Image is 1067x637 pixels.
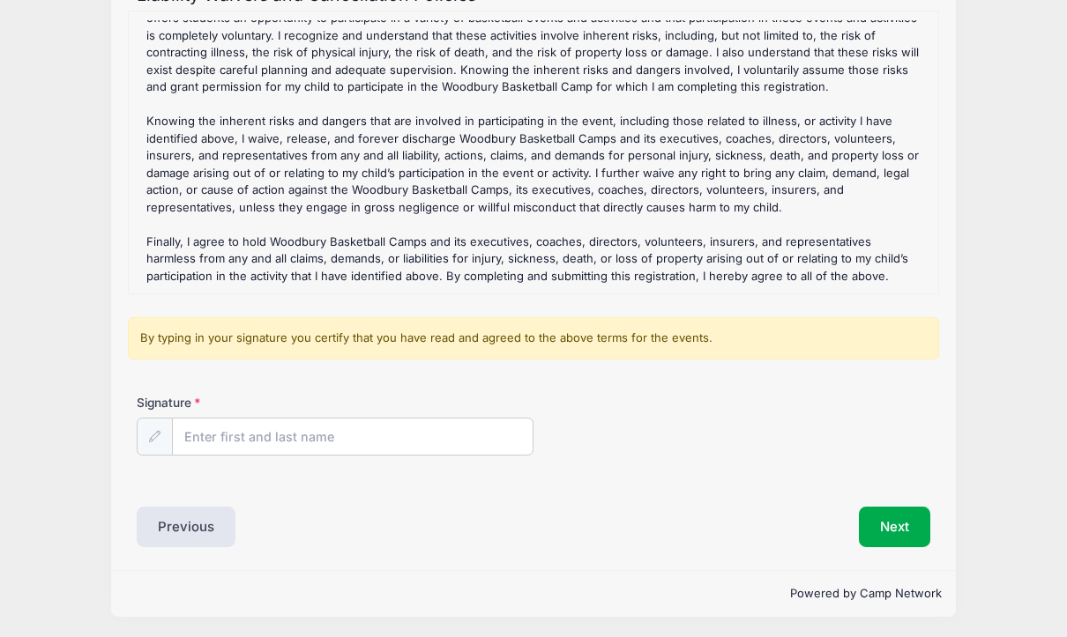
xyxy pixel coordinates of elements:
button: Previous [137,507,235,547]
label: Signature [137,394,335,411]
div: : If any sessions need to be cancelled there with be additional dates added so players are offere... [138,20,929,285]
p: Powered by Camp Network [125,585,942,603]
button: Next [859,507,930,547]
input: Enter first and last name [172,418,533,456]
div: By typing in your signature you certify that you have read and agreed to the above terms for the ... [128,317,938,359]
